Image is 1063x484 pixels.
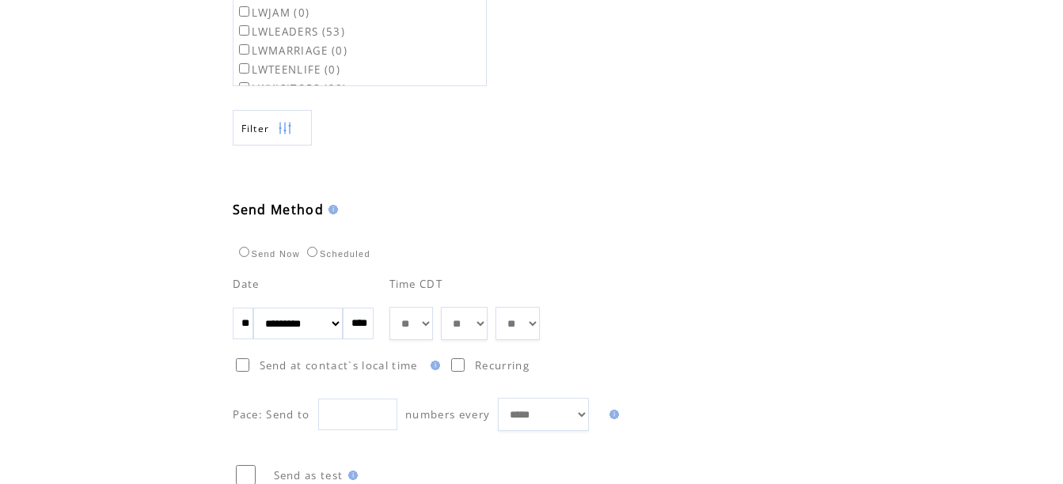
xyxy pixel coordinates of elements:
[239,247,249,257] input: Send Now
[239,6,249,17] input: LWJAM (0)
[303,249,370,259] label: Scheduled
[241,122,270,135] span: Show filters
[236,6,310,20] label: LWJAM (0)
[239,44,249,55] input: LWMARRIAGE (0)
[389,277,443,291] span: Time CDT
[233,407,310,422] span: Pace: Send to
[236,25,346,39] label: LWLEADERS (53)
[475,358,530,372] span: Recurring
[236,62,341,77] label: LWTEENLIFE (0)
[239,82,249,93] input: LWVISITORS (69)
[233,201,325,218] span: Send Method
[344,471,358,480] img: help.gif
[233,110,312,146] a: Filter
[307,247,317,257] input: Scheduled
[236,81,347,96] label: LWVISITORS (69)
[324,205,338,214] img: help.gif
[605,410,619,419] img: help.gif
[233,277,260,291] span: Date
[405,407,490,422] span: numbers every
[274,468,344,482] span: Send as test
[260,358,418,372] span: Send at contact`s local time
[235,249,300,259] label: Send Now
[426,361,440,370] img: help.gif
[278,111,292,146] img: filters.png
[236,43,348,58] label: LWMARRIAGE (0)
[239,25,249,36] input: LWLEADERS (53)
[239,63,249,74] input: LWTEENLIFE (0)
